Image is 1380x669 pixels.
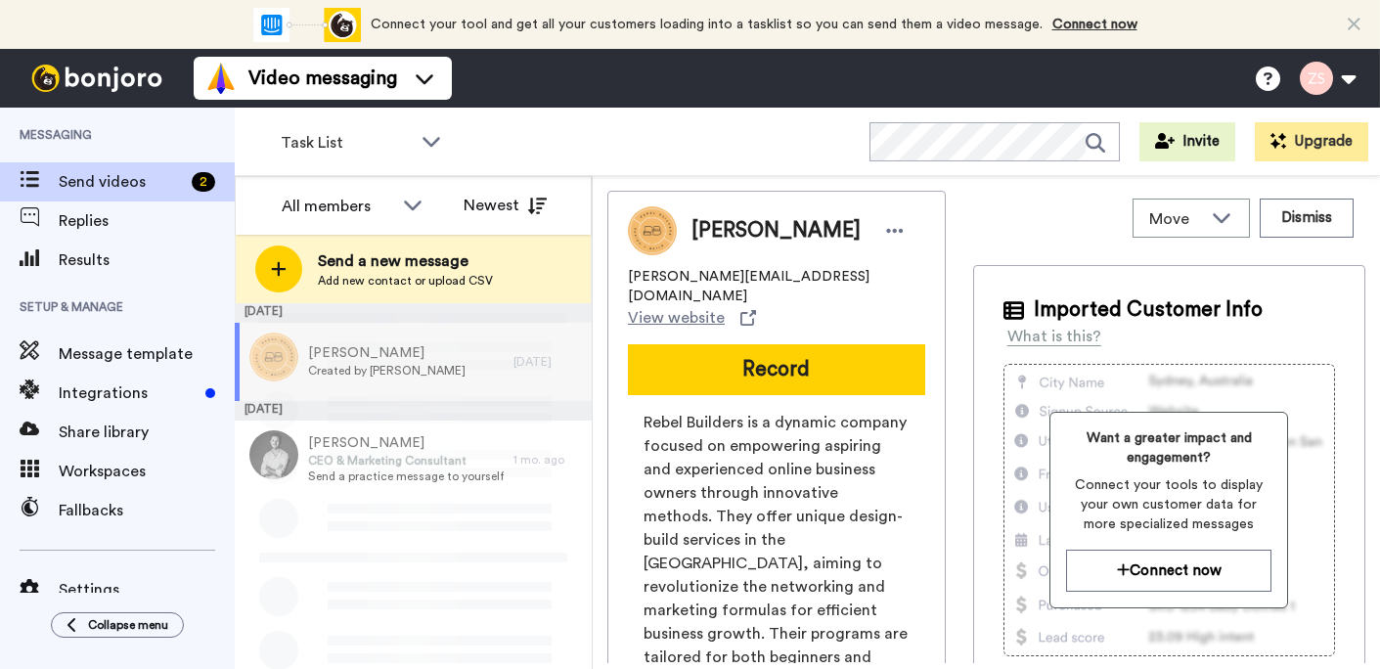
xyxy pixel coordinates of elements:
span: Send videos [59,170,184,194]
span: Want a greater impact and engagement? [1066,428,1271,468]
span: Send a new message [318,249,493,273]
span: Connect your tools to display your own customer data for more specialized messages [1066,475,1271,534]
div: [DATE] [513,354,582,370]
span: Settings [59,578,235,602]
span: Video messaging [248,65,397,92]
button: Newest [449,186,561,225]
span: View website [628,306,725,330]
span: Created by [PERSON_NAME] [308,363,466,379]
div: [DATE] [235,303,592,323]
span: Message template [59,342,235,366]
span: Task List [281,131,412,155]
span: CEO & Marketing Consultant [308,453,504,468]
span: Results [59,248,235,272]
button: Dismiss [1260,199,1354,238]
span: Workspaces [59,460,235,483]
button: Collapse menu [51,612,184,638]
div: [DATE] [235,401,592,421]
img: bj-logo-header-white.svg [23,65,170,92]
span: [PERSON_NAME] [691,216,861,245]
button: Upgrade [1255,122,1368,161]
div: 2 [192,172,215,192]
span: Imported Customer Info [1034,295,1263,325]
img: vm-color.svg [205,63,237,94]
a: Connect now [1052,18,1137,31]
span: Collapse menu [88,617,168,633]
div: animation [253,8,361,42]
div: What is this? [1007,325,1101,348]
span: [PERSON_NAME] [308,433,504,453]
span: Fallbacks [59,499,235,522]
button: Record [628,344,925,395]
span: Move [1149,207,1202,231]
a: View website [628,306,756,330]
button: Connect now [1066,550,1271,592]
span: Send a practice message to yourself [308,468,504,484]
img: Image of Sherby [628,206,677,255]
span: [PERSON_NAME][EMAIL_ADDRESS][DOMAIN_NAME] [628,267,925,306]
span: Replies [59,209,235,233]
span: Integrations [59,381,198,405]
span: [PERSON_NAME] [308,343,466,363]
span: Add new contact or upload CSV [318,273,493,289]
div: 1 mo. ago [513,452,582,468]
span: Connect your tool and get all your customers loading into a tasklist so you can send them a video... [371,18,1043,31]
span: Share library [59,421,235,444]
div: All members [282,195,393,218]
img: 915bc65c-1053-4746-ae19-240c4fe2fd7a.png [249,333,298,381]
img: 18b98fcd-545c-4ba7-b703-f829fd516e68.jpg [249,430,298,479]
button: Invite [1139,122,1235,161]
